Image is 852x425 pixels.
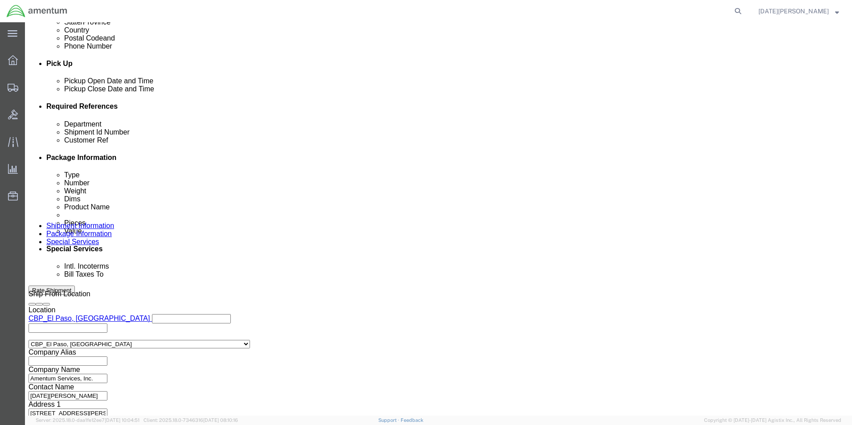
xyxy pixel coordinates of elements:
iframe: FS Legacy Container [25,22,852,416]
a: Feedback [401,417,423,423]
span: [DATE] 10:04:51 [105,417,139,423]
span: [DATE] 08:10:16 [203,417,238,423]
span: Server: 2025.18.0-daa1fe12ee7 [36,417,139,423]
span: Client: 2025.18.0-7346316 [143,417,238,423]
img: logo [6,4,68,18]
a: Support [378,417,401,423]
span: Noel Arrieta [758,6,829,16]
span: Copyright © [DATE]-[DATE] Agistix Inc., All Rights Reserved [704,417,841,424]
button: [DATE][PERSON_NAME] [758,6,840,16]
